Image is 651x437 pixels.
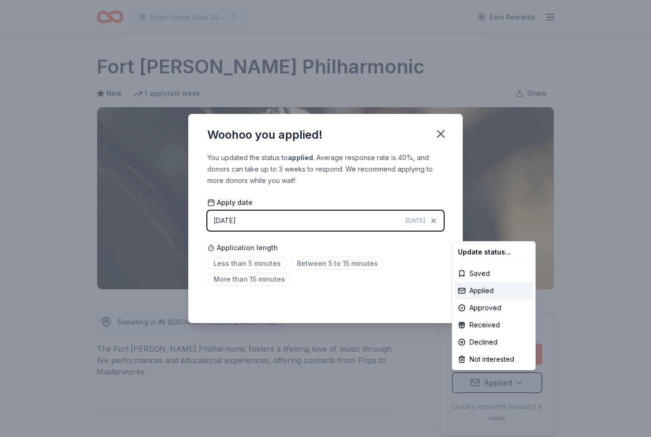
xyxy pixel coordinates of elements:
[150,11,226,23] span: Down Home Gala 2026
[454,265,533,282] div: Saved
[454,299,533,316] div: Approved
[454,282,533,299] div: Applied
[454,351,533,368] div: Not interested
[454,316,533,334] div: Received
[454,244,533,261] div: Update status...
[454,334,533,351] div: Declined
